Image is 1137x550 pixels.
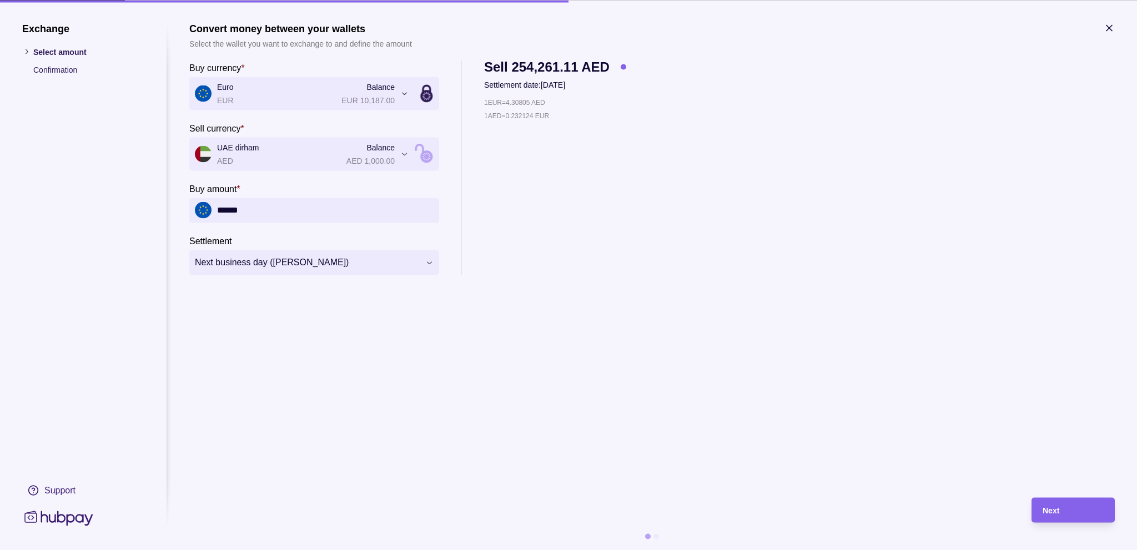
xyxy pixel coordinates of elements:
[195,202,212,219] img: eu
[189,236,232,245] p: Settlement
[189,234,232,247] label: Settlement
[33,63,144,75] p: Confirmation
[189,60,245,74] label: Buy currency
[189,181,240,195] label: Buy amount
[484,109,549,122] p: 1 AED = 0.232124 EUR
[484,78,626,90] p: Settlement date: [DATE]
[189,121,244,134] label: Sell currency
[217,198,434,223] input: amount
[1032,497,1115,522] button: Next
[22,478,144,502] a: Support
[189,37,412,49] p: Select the wallet you want to exchange to and define the amount
[189,22,412,34] h1: Convert money between your wallets
[484,96,545,108] p: 1 EUR = 4.30805 AED
[33,46,144,58] p: Select amount
[22,22,144,34] h1: Exchange
[1043,506,1059,515] span: Next
[189,123,240,133] p: Sell currency
[44,484,76,496] div: Support
[189,184,237,193] p: Buy amount
[189,63,241,72] p: Buy currency
[484,60,610,73] span: Sell 254,261.11 AED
